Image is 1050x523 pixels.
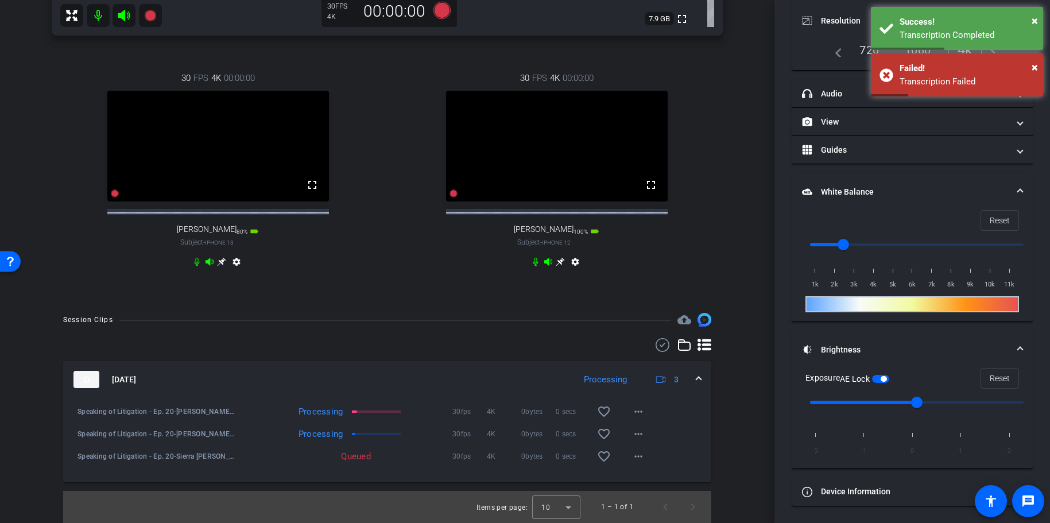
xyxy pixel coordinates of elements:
[63,361,711,398] mat-expansion-panel-header: thumb-nail[DATE]Processing3
[854,443,874,459] span: -1
[981,210,1019,231] button: Reset
[900,29,1034,42] div: Transcription Completed
[863,279,883,290] span: 4k
[851,40,888,60] div: 720
[698,313,711,327] img: Session clips
[961,279,981,290] span: 9k
[805,443,825,459] span: -2
[517,237,571,247] span: Subject
[802,88,1009,100] mat-panel-title: Audio
[900,62,1034,75] div: Failed!
[476,502,528,513] div: Items per page:
[941,279,961,290] span: 8k
[792,2,1033,39] mat-expansion-panel-header: Resolution
[900,16,1034,29] div: Success!
[999,279,1019,290] span: 11k
[327,2,356,11] div: 30
[556,428,590,440] span: 0 secs
[540,238,542,246] span: -
[73,371,99,388] img: thumb-nail
[250,227,259,236] mat-icon: battery_std
[578,373,633,386] div: Processing
[180,237,234,247] span: Subject
[514,224,574,234] span: [PERSON_NAME]
[883,279,902,290] span: 5k
[327,12,356,21] div: 4K
[792,80,1033,107] mat-expansion-panel-header: Audio
[802,486,1009,498] mat-panel-title: Device Information
[520,72,529,84] span: 30
[896,40,939,60] div: 1080
[78,406,236,417] span: Speaking of Litigation - Ep. 20-[PERSON_NAME]-2025-09-22-15-03-06-495-1
[356,2,433,21] div: 00:00:00
[631,405,645,419] mat-icon: more_horiz
[792,39,1033,70] div: Resolution
[631,427,645,441] mat-icon: more_horiz
[335,2,347,10] span: FPS
[792,136,1033,164] mat-expansion-panel-header: Guides
[844,279,864,290] span: 3k
[177,224,237,234] span: [PERSON_NAME]
[312,451,377,462] div: Queued
[205,239,234,246] span: iPhone 13
[574,228,588,235] span: 100%
[78,451,236,462] span: Speaking of Litigation - Ep. 20-Sierra [PERSON_NAME]-2025-09-22-15-03-06-495-0
[487,428,521,440] span: 4K
[452,451,487,462] span: 30fps
[631,450,645,463] mat-icon: more_horiz
[652,493,679,521] button: Previous page
[677,313,691,327] span: Destinations for your clips
[230,257,243,271] mat-icon: settings
[792,331,1033,368] mat-expansion-panel-header: Brightness
[948,39,982,61] div: 4k
[112,374,136,386] span: [DATE]
[521,451,556,462] span: 0bytes
[990,210,1010,231] span: Reset
[802,186,1009,198] mat-panel-title: White Balance
[532,72,547,84] span: FPS
[792,108,1033,135] mat-expansion-panel-header: View
[825,279,844,290] span: 2k
[597,427,611,441] mat-icon: favorite_border
[805,372,889,384] div: Exposure
[601,501,633,513] div: 1 – 1 of 1
[900,75,1034,88] div: Transcription Failed
[677,313,691,327] mat-icon: cloud_upload
[792,368,1033,468] div: Brightness
[597,405,611,419] mat-icon: favorite_border
[237,228,247,235] span: 80%
[224,72,255,84] span: 00:00:00
[645,12,674,26] span: 7.9 GB
[563,72,594,84] span: 00:00:00
[644,178,658,192] mat-icon: fullscreen
[487,406,521,417] span: 4K
[984,494,998,508] mat-icon: accessibility
[181,72,191,84] span: 30
[487,451,521,462] span: 4K
[840,373,872,385] label: AE Lock
[674,374,679,386] span: 3
[802,344,1009,356] mat-panel-title: Brightness
[951,443,971,459] span: 1
[802,15,1009,27] mat-panel-title: Resolution
[980,279,999,290] span: 10k
[805,279,825,290] span: 1k
[452,428,487,440] span: 30fps
[828,43,842,57] mat-icon: navigate_before
[1032,59,1038,76] button: Close
[1032,60,1038,74] span: ×
[556,406,590,417] span: 0 secs
[802,116,1009,128] mat-panel-title: View
[1032,12,1038,29] button: Close
[802,144,1009,156] mat-panel-title: Guides
[521,406,556,417] span: 0bytes
[284,406,348,417] div: Processing
[556,451,590,462] span: 0 secs
[284,428,348,440] div: Processing
[792,173,1033,210] mat-expansion-panel-header: White Balance
[193,72,208,84] span: FPS
[999,443,1019,459] span: 2
[542,239,571,246] span: iPhone 12
[990,367,1010,389] span: Reset
[305,178,319,192] mat-icon: fullscreen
